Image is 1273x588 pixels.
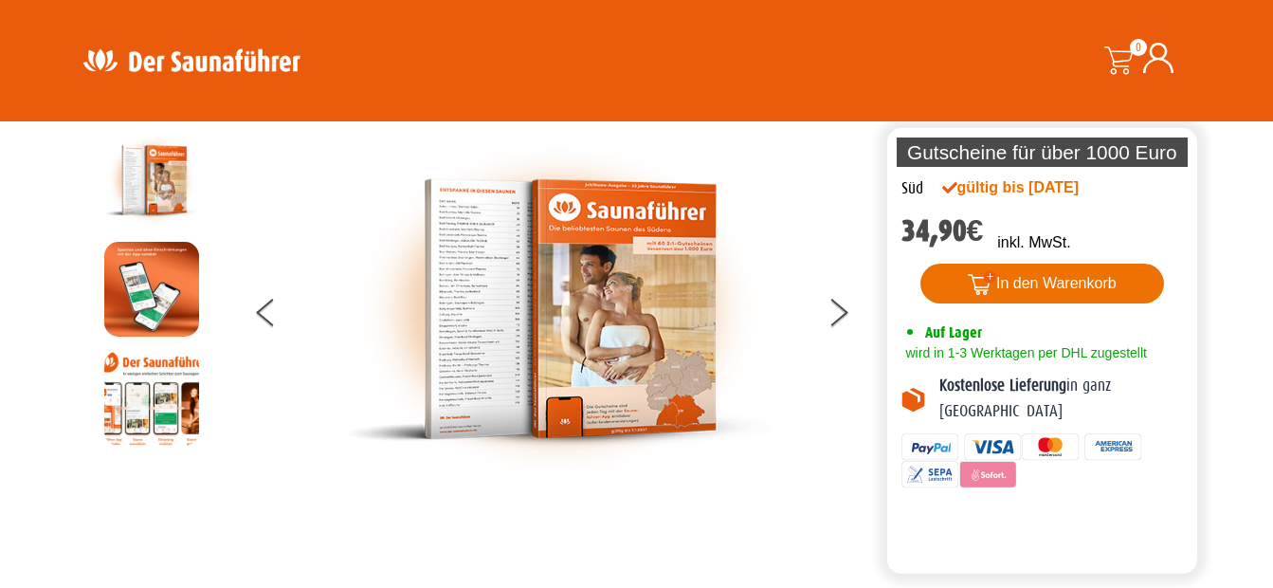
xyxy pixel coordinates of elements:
[939,374,1184,424] p: in ganz [GEOGRAPHIC_DATA]
[1130,39,1147,56] span: 0
[901,213,984,248] bdi: 34,90
[104,133,199,228] img: der-saunafuehrer-2025-sued
[967,213,984,248] span: €
[104,242,199,337] img: MOCKUP-iPhone_regional
[897,138,1189,167] p: Gutscheine für über 1000 Euro
[920,264,1164,303] button: In den Warenkorb
[939,377,1066,395] b: Kostenlose Lieferung
[901,176,923,201] div: Süd
[942,176,1120,199] div: gültig bis [DATE]
[901,345,1147,360] span: wird in 1-3 Werktagen per DHL zugestellt
[104,351,199,446] img: Anleitung7tn
[925,323,982,341] span: Auf Lager
[345,133,772,486] img: der-saunafuehrer-2025-sued
[997,231,1070,254] p: inkl. MwSt.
